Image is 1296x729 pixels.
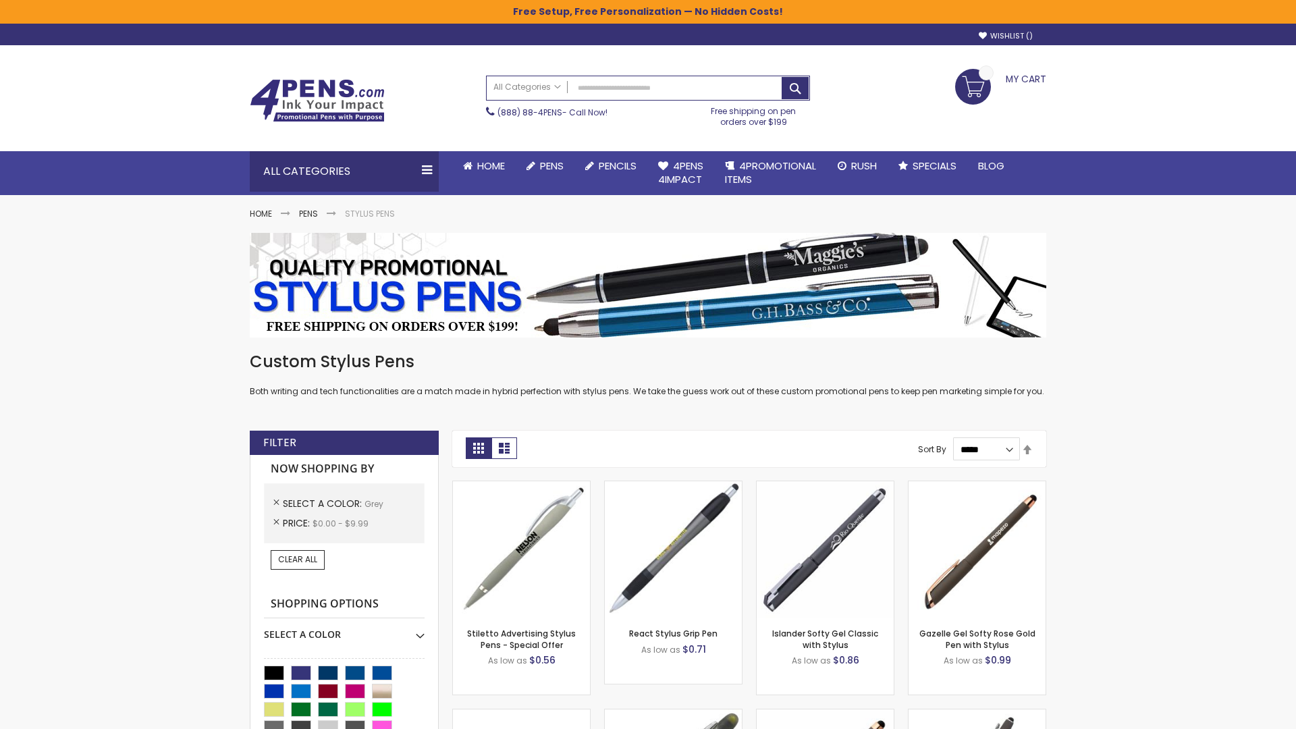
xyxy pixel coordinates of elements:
div: All Categories [250,151,439,192]
a: Rush [827,151,888,181]
span: Blog [978,159,1004,173]
span: As low as [641,644,680,655]
img: Stiletto Advertising Stylus Pens-Grey [453,481,590,618]
span: $0.99 [985,653,1011,667]
span: $0.00 - $9.99 [313,518,369,529]
a: Wishlist [979,31,1033,41]
img: 4Pens Custom Pens and Promotional Products [250,79,385,122]
span: 4Pens 4impact [658,159,703,186]
a: Pencils [574,151,647,181]
label: Sort By [918,443,946,455]
a: Pens [516,151,574,181]
strong: Shopping Options [264,590,425,619]
a: Islander Softy Gel Classic with Stylus-Grey [757,481,894,492]
a: Pens [299,208,318,219]
strong: Stylus Pens [345,208,395,219]
span: As low as [944,655,983,666]
span: 4PROMOTIONAL ITEMS [725,159,816,186]
a: All Categories [487,76,568,99]
a: (888) 88-4PENS [497,107,562,118]
span: $0.86 [833,653,859,667]
a: Gazelle Gel Softy Rose Gold Pen with Stylus [919,628,1035,650]
span: Pens [540,159,564,173]
span: As low as [792,655,831,666]
span: All Categories [493,82,561,92]
a: Souvenir® Jalan Highlighter Stylus Pen Combo-Grey [605,709,742,720]
a: Islander Softy Gel Classic with Stylus [772,628,878,650]
a: 4Pens4impact [647,151,714,195]
img: Stylus Pens [250,233,1046,337]
span: - Call Now! [497,107,607,118]
a: Home [452,151,516,181]
img: Gazelle Gel Softy Rose Gold Pen with Stylus-Grey [909,481,1046,618]
a: Islander Softy Rose Gold Gel Pen with Stylus-Grey [757,709,894,720]
span: Select A Color [283,497,364,510]
span: $0.56 [529,653,556,667]
a: Clear All [271,550,325,569]
a: 4PROMOTIONALITEMS [714,151,827,195]
strong: Now Shopping by [264,455,425,483]
span: Rush [851,159,877,173]
span: Price [283,516,313,530]
a: React Stylus Grip Pen-Grey [605,481,742,492]
a: Stiletto Advertising Stylus Pens - Special Offer [467,628,576,650]
div: Select A Color [264,618,425,641]
h1: Custom Stylus Pens [250,351,1046,373]
a: React Stylus Grip Pen [629,628,718,639]
a: Custom Soft Touch® Metal Pens with Stylus-Grey [909,709,1046,720]
span: Grey [364,498,383,510]
strong: Filter [263,435,296,450]
a: Stiletto Advertising Stylus Pens-Grey [453,481,590,492]
a: Blog [967,151,1015,181]
div: Both writing and tech functionalities are a match made in hybrid perfection with stylus pens. We ... [250,351,1046,398]
div: Free shipping on pen orders over $199 [697,101,811,128]
span: Pencils [599,159,637,173]
img: Islander Softy Gel Classic with Stylus-Grey [757,481,894,618]
a: Specials [888,151,967,181]
span: Specials [913,159,956,173]
span: As low as [488,655,527,666]
a: Cyber Stylus 0.7mm Fine Point Gel Grip Pen-Grey [453,709,590,720]
span: Home [477,159,505,173]
a: Home [250,208,272,219]
span: Clear All [278,553,317,565]
a: Gazelle Gel Softy Rose Gold Pen with Stylus-Grey [909,481,1046,492]
span: $0.71 [682,643,706,656]
strong: Grid [466,437,491,459]
img: React Stylus Grip Pen-Grey [605,481,742,618]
